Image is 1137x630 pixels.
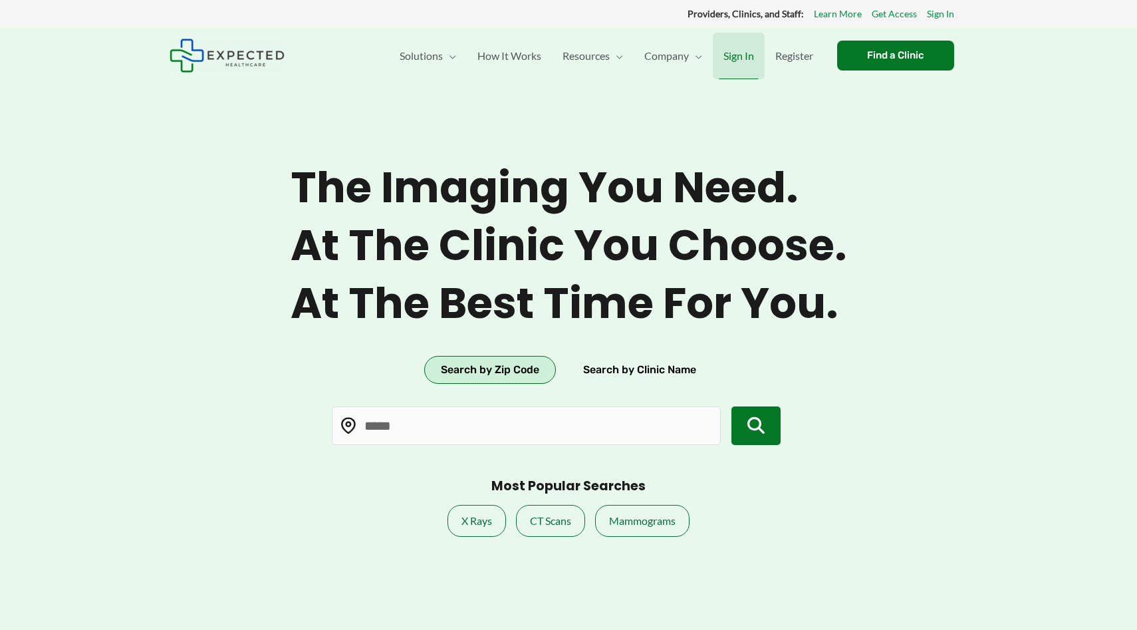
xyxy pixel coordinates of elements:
a: Sign In [713,33,765,79]
span: Menu Toggle [443,33,456,79]
span: Menu Toggle [689,33,702,79]
span: Sign In [723,33,754,79]
a: ResourcesMenu Toggle [552,33,634,79]
a: Sign In [927,5,954,23]
span: Company [644,33,689,79]
a: CT Scans [516,505,585,537]
h3: Most Popular Searches [491,478,646,495]
span: At the best time for you. [291,278,847,329]
a: Find a Clinic [837,41,954,71]
a: How It Works [467,33,552,79]
a: Get Access [872,5,917,23]
span: The imaging you need. [291,162,847,214]
a: Register [765,33,824,79]
strong: Providers, Clinics, and Staff: [688,8,804,19]
a: Mammograms [595,505,690,537]
a: CompanyMenu Toggle [634,33,713,79]
a: SolutionsMenu Toggle [389,33,467,79]
span: Register [775,33,813,79]
img: Location pin [340,417,357,434]
span: Solutions [400,33,443,79]
button: Search by Zip Code [424,356,556,384]
span: Menu Toggle [610,33,623,79]
img: Expected Healthcare Logo - side, dark font, small [170,39,285,73]
span: At the clinic you choose. [291,220,847,271]
button: Search by Clinic Name [567,356,713,384]
span: How It Works [477,33,541,79]
span: Resources [563,33,610,79]
nav: Primary Site Navigation [389,33,824,79]
a: X Rays [447,505,506,537]
a: Learn More [814,5,862,23]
